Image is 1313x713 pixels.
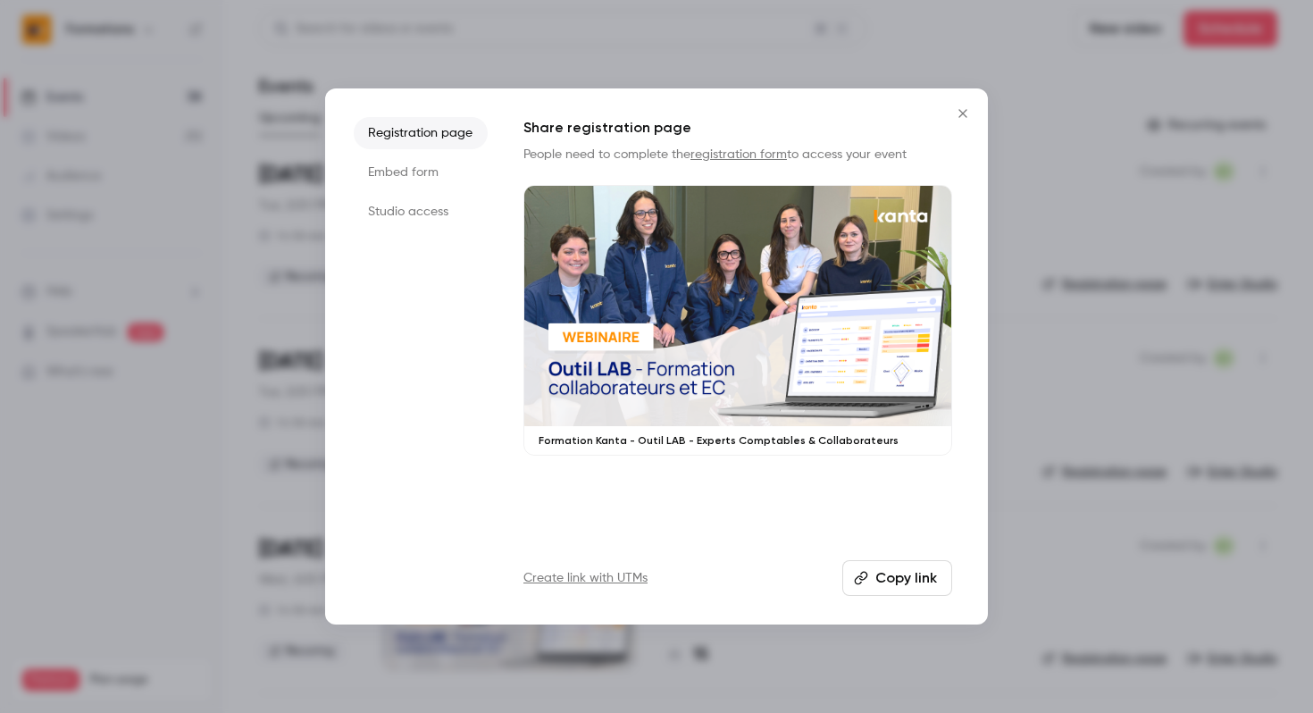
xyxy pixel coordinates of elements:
[842,560,952,596] button: Copy link
[354,156,488,189] li: Embed form
[523,117,952,138] h1: Share registration page
[523,146,952,164] p: People need to complete the to access your event
[945,96,981,131] button: Close
[354,117,488,149] li: Registration page
[539,433,937,448] p: Formation Kanta - Outil LAB - Experts Comptables & Collaborateurs
[523,185,952,456] a: Formation Kanta - Outil LAB - Experts Comptables & Collaborateurs
[690,148,787,161] a: registration form
[523,569,648,587] a: Create link with UTMs
[354,196,488,228] li: Studio access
